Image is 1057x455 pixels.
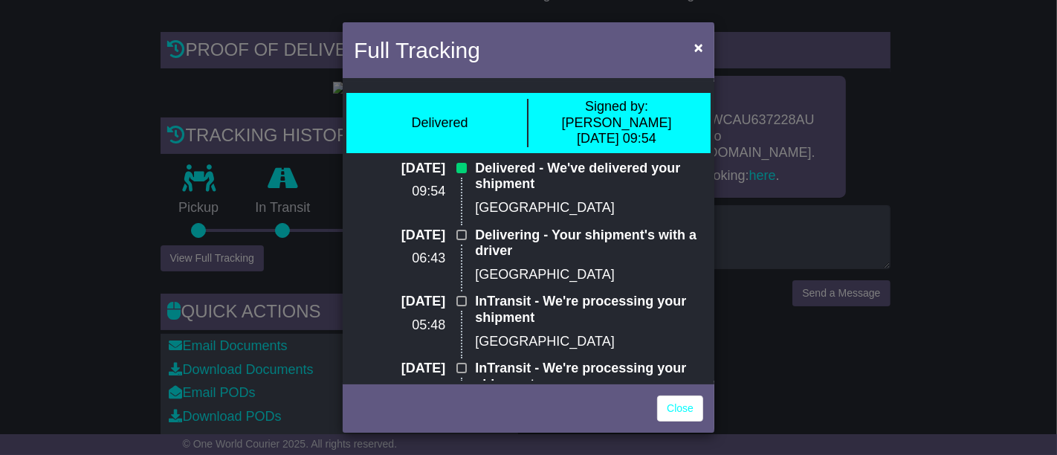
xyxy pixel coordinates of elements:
p: Delivered - We've delivered your shipment [475,161,703,193]
a: Close [657,396,703,422]
p: [DATE] [354,361,445,377]
span: Signed by: [585,99,648,114]
div: [PERSON_NAME] [DATE] 09:54 [536,99,697,147]
p: InTransit - We're processing your shipment [475,294,703,326]
p: 06:43 [354,251,445,267]
p: [GEOGRAPHIC_DATA] [475,200,703,216]
p: [GEOGRAPHIC_DATA] [475,267,703,283]
button: Close [687,32,711,62]
p: [DATE] [354,227,445,244]
p: [GEOGRAPHIC_DATA] [475,334,703,350]
div: Delivered [411,115,468,132]
p: [DATE] [354,161,445,177]
p: Delivering - Your shipment's with a driver [475,227,703,259]
p: 05:48 [354,317,445,334]
p: 09:54 [354,184,445,200]
h4: Full Tracking [354,33,480,67]
p: [DATE] [354,294,445,310]
p: InTransit - We're processing your shipment [475,361,703,393]
span: × [694,39,703,56]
